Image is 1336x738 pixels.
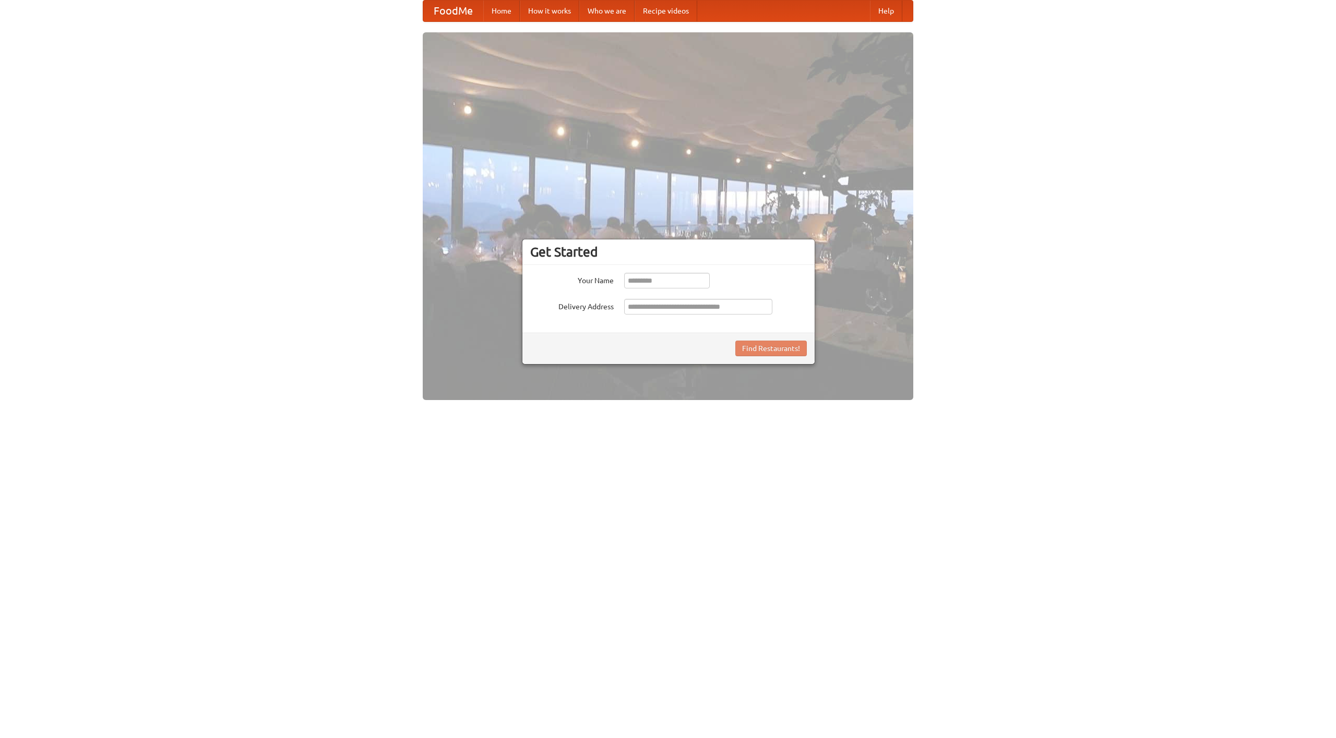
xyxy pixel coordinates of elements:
a: Home [483,1,520,21]
label: Delivery Address [530,299,614,312]
button: Find Restaurants! [735,341,807,356]
a: How it works [520,1,579,21]
label: Your Name [530,273,614,286]
a: Help [870,1,902,21]
h3: Get Started [530,244,807,260]
a: Recipe videos [635,1,697,21]
a: Who we are [579,1,635,21]
a: FoodMe [423,1,483,21]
